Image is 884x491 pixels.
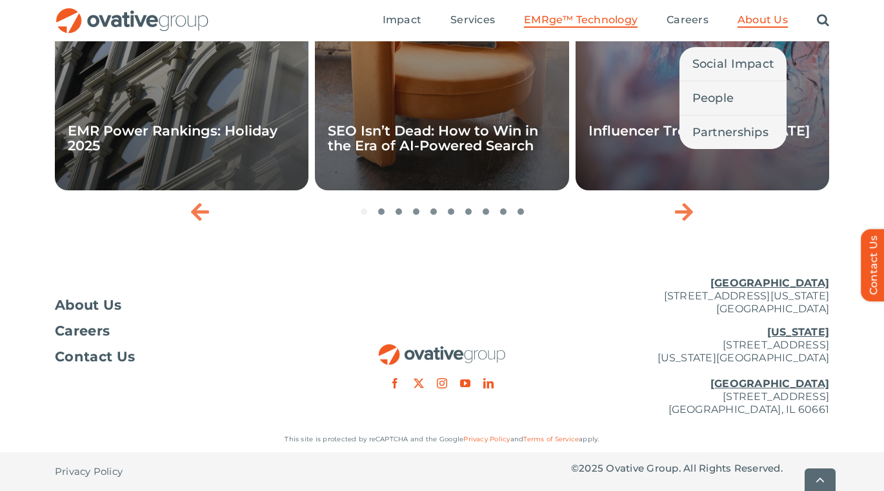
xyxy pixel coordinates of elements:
[328,123,538,154] a: SEO Isn’t Dead: How to Win in the Era of AI-Powered Search
[571,462,829,475] p: © Ovative Group. All Rights Reserved.
[55,452,123,491] a: Privacy Policy
[710,377,829,390] u: [GEOGRAPHIC_DATA]
[383,14,421,28] a: Impact
[679,115,787,149] a: Partnerships
[430,208,437,215] span: Go to slide 5
[738,14,788,28] a: About Us
[667,14,708,26] span: Careers
[390,378,400,388] a: facebook
[55,452,313,491] nav: Footer - Privacy Policy
[460,378,470,388] a: youtube
[450,14,495,28] a: Services
[668,195,700,228] div: Next slide
[738,14,788,26] span: About Us
[55,6,210,19] a: OG_Full_horizontal_RGB
[383,14,421,26] span: Impact
[667,14,708,28] a: Careers
[361,208,367,215] span: Go to slide 1
[55,325,110,337] span: Careers
[517,208,524,215] span: Go to slide 10
[396,208,402,215] span: Go to slide 3
[523,435,579,443] a: Terms of Service
[437,378,447,388] a: instagram
[817,14,829,28] a: Search
[679,47,787,81] a: Social Impact
[692,55,774,73] span: Social Impact
[55,350,135,363] span: Contact Us
[448,208,454,215] span: Go to slide 6
[55,433,829,446] p: This site is protected by reCAPTCHA and the Google and apply.
[500,208,507,215] span: Go to slide 9
[588,123,810,139] a: Influencer Trend Report: [DATE]
[524,14,638,26] span: EMRge™ Technology
[55,325,313,337] a: Careers
[465,208,472,215] span: Go to slide 7
[524,14,638,28] a: EMRge™ Technology
[463,435,510,443] a: Privacy Policy
[55,299,122,312] span: About Us
[767,326,829,338] u: [US_STATE]
[571,326,829,416] p: [STREET_ADDRESS] [US_STATE][GEOGRAPHIC_DATA] [STREET_ADDRESS] [GEOGRAPHIC_DATA], IL 60661
[55,350,313,363] a: Contact Us
[68,123,277,154] a: EMR Power Rankings: Holiday 2025
[55,299,313,363] nav: Footer Menu
[413,208,419,215] span: Go to slide 4
[450,14,495,26] span: Services
[710,277,829,289] u: [GEOGRAPHIC_DATA]
[483,378,494,388] a: linkedin
[692,89,734,107] span: People
[414,378,424,388] a: twitter
[579,462,603,474] span: 2025
[679,81,787,115] a: People
[55,299,313,312] a: About Us
[483,208,489,215] span: Go to slide 8
[184,195,216,228] div: Previous slide
[378,208,385,215] span: Go to slide 2
[571,277,829,316] p: [STREET_ADDRESS][US_STATE] [GEOGRAPHIC_DATA]
[692,123,768,141] span: Partnerships
[377,343,507,355] a: OG_Full_horizontal_RGB
[55,465,123,478] span: Privacy Policy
